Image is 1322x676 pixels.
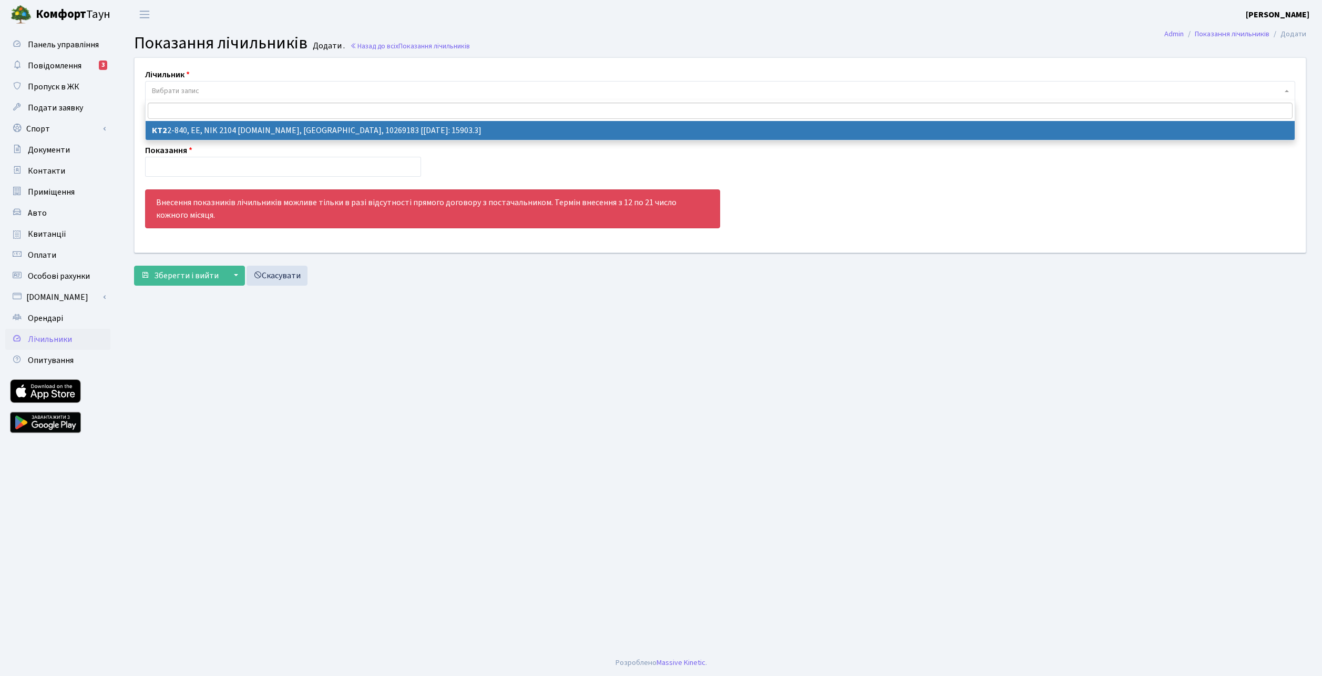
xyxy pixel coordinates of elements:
[28,39,99,51] span: Панель управління
[5,308,110,329] a: Орендарі
[152,86,199,96] span: Вибрати запис
[28,81,79,93] span: Пропуск в ЖК
[131,6,158,23] button: Переключити навігацію
[5,287,110,308] a: [DOMAIN_NAME]
[146,121,1295,140] li: 2-840, ЕЕ, NIK 2104 [DOMAIN_NAME], [GEOGRAPHIC_DATA], 10269183 [[DATE]: 15903.3]
[36,6,110,24] span: Таун
[1195,28,1269,39] a: Показання лічильників
[36,6,86,23] b: Комфорт
[616,657,707,669] div: Розроблено .
[134,31,308,55] span: Показання лічильників
[5,203,110,224] a: Авто
[311,41,345,51] small: Додати .
[99,60,107,70] div: 3
[5,181,110,203] a: Приміщення
[28,355,74,366] span: Опитування
[350,41,470,51] a: Назад до всіхПоказання лічильників
[154,270,219,281] span: Зберегти і вийти
[28,144,70,156] span: Документи
[1246,8,1309,21] a: [PERSON_NAME]
[11,4,32,25] img: logo.png
[5,224,110,245] a: Квитанції
[152,125,167,136] b: КТ2
[5,266,110,287] a: Особові рахунки
[28,165,65,177] span: Контакти
[28,207,47,219] span: Авто
[5,139,110,160] a: Документи
[5,97,110,118] a: Подати заявку
[247,266,308,286] a: Скасувати
[398,41,470,51] span: Показання лічильників
[5,118,110,139] a: Спорт
[1149,23,1322,45] nav: breadcrumb
[5,76,110,97] a: Пропуск в ЖК
[28,186,75,198] span: Приміщення
[28,334,72,345] span: Лічильники
[657,657,705,668] a: Massive Kinetic
[145,68,190,81] label: Лічильник
[145,189,720,228] div: Внесення показників лічильників можливе тільки в разі відсутності прямого договору з постачальник...
[28,249,56,261] span: Оплати
[28,270,90,282] span: Особові рахунки
[1269,28,1306,40] li: Додати
[5,350,110,371] a: Опитування
[28,228,66,240] span: Квитанції
[5,55,110,76] a: Повідомлення3
[5,34,110,55] a: Панель управління
[134,266,226,286] button: Зберегти і вийти
[1164,28,1184,39] a: Admin
[28,312,63,324] span: Орендарі
[28,60,81,72] span: Повідомлення
[5,245,110,266] a: Оплати
[1246,9,1309,21] b: [PERSON_NAME]
[145,144,192,157] label: Показання
[5,329,110,350] a: Лічильники
[28,102,83,114] span: Подати заявку
[5,160,110,181] a: Контакти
